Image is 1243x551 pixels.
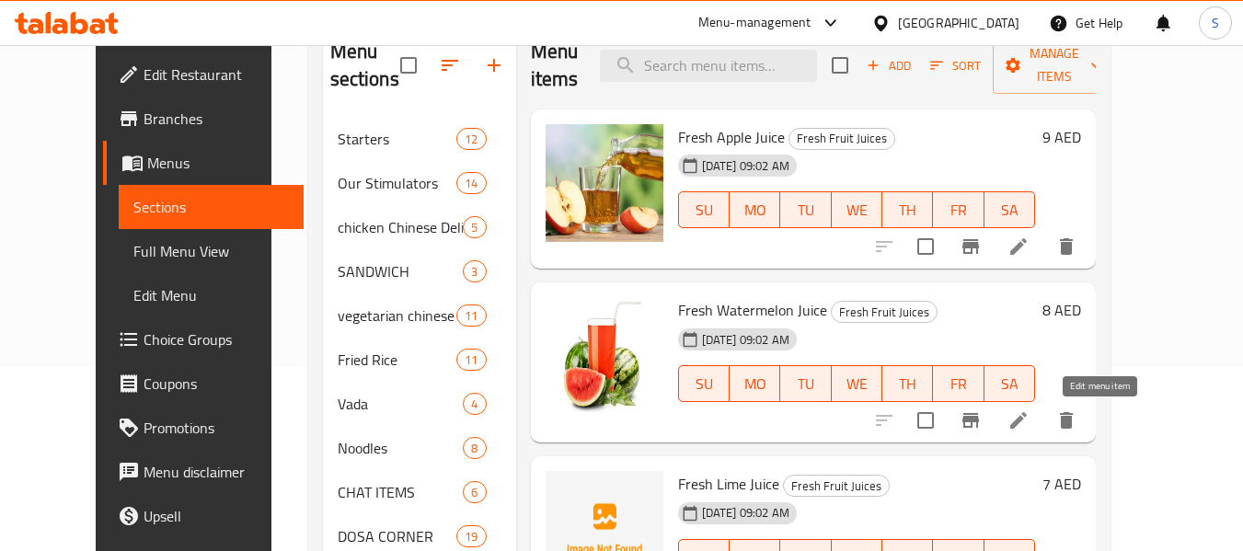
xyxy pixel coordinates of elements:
[133,284,289,306] span: Edit Menu
[1042,297,1081,323] h6: 8 AED
[890,197,926,224] span: TH
[103,362,304,406] a: Coupons
[784,476,889,497] span: Fresh Fruit Juices
[1044,398,1088,442] button: delete
[930,55,981,76] span: Sort
[882,191,933,228] button: TH
[906,401,945,440] span: Select to update
[1044,224,1088,269] button: delete
[338,437,464,459] span: Noodles
[546,297,663,415] img: Fresh Watermelon Juice
[546,124,663,242] img: Fresh Apple Juice
[993,37,1116,94] button: Manage items
[463,260,486,282] div: items
[472,43,516,87] button: Add section
[338,304,457,327] div: vegetarian chinese delights
[457,131,485,148] span: 12
[338,216,464,238] div: chicken Chinese Delights
[144,461,289,483] span: Menu disclaimer
[984,365,1035,402] button: SA
[464,396,485,413] span: 4
[144,63,289,86] span: Edit Restaurant
[789,128,894,149] span: Fresh Fruit Juices
[323,470,516,514] div: CHAT ITEMS6
[788,197,823,224] span: TU
[323,117,516,161] div: Starters12
[678,296,827,324] span: Fresh Watermelon Juice
[1212,13,1219,33] span: S
[119,185,304,229] a: Sections
[933,365,984,402] button: FR
[456,349,486,371] div: items
[788,371,823,397] span: TU
[1007,235,1030,258] a: Edit menu item
[457,307,485,325] span: 11
[144,108,289,130] span: Branches
[463,481,486,503] div: items
[730,365,780,402] button: MO
[737,197,773,224] span: MO
[678,365,730,402] button: SU
[737,371,773,397] span: MO
[323,338,516,382] div: Fried Rice11
[839,371,875,397] span: WE
[463,393,486,415] div: items
[600,50,817,82] input: search
[133,196,289,218] span: Sections
[103,494,304,538] a: Upsell
[456,172,486,194] div: items
[103,450,304,494] a: Menu disclaimer
[338,349,457,371] span: Fried Rice
[456,304,486,327] div: items
[323,293,516,338] div: vegetarian chinese delights11
[780,191,831,228] button: TU
[890,371,926,397] span: TH
[428,43,472,87] span: Sort sections
[103,97,304,141] a: Branches
[780,365,831,402] button: TU
[119,273,304,317] a: Edit Menu
[456,128,486,150] div: items
[144,505,289,527] span: Upsell
[463,437,486,459] div: items
[926,52,985,80] button: Sort
[984,191,1035,228] button: SA
[323,426,516,470] div: Noodles8
[338,260,464,282] div: SANDWICH
[338,172,457,194] span: Our Stimulators
[531,38,579,93] h2: Menu items
[1042,471,1081,497] h6: 7 AED
[949,224,993,269] button: Branch-specific-item
[695,331,797,349] span: [DATE] 09:02 AM
[1042,124,1081,150] h6: 9 AED
[730,191,780,228] button: MO
[463,216,486,238] div: items
[147,152,289,174] span: Menus
[678,123,785,151] span: Fresh Apple Juice
[133,240,289,262] span: Full Menu View
[338,128,457,150] span: Starters
[119,229,304,273] a: Full Menu View
[678,470,779,498] span: Fresh Lime Juice
[940,371,976,397] span: FR
[864,55,914,76] span: Add
[464,440,485,457] span: 8
[832,302,937,323] span: Fresh Fruit Juices
[323,249,516,293] div: SANDWICH3
[144,417,289,439] span: Promotions
[464,219,485,236] span: 5
[330,38,400,93] h2: Menu sections
[338,525,457,547] span: DOSA CORNER
[338,481,464,503] span: CHAT ITEMS
[103,317,304,362] a: Choice Groups
[457,351,485,369] span: 11
[992,371,1028,397] span: SA
[695,504,797,522] span: [DATE] 09:02 AM
[678,191,730,228] button: SU
[695,157,797,175] span: [DATE] 09:02 AM
[103,406,304,450] a: Promotions
[338,393,464,415] span: Vada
